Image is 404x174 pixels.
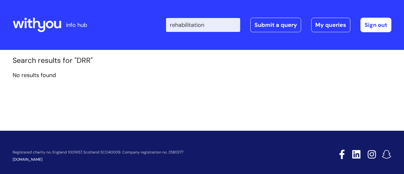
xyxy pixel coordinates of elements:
p: info hub [66,20,87,30]
p: No results found [13,70,391,80]
p: Registered charity no. England 1001957, Scotland SCO40009. Company registration no. 2580377 [13,150,294,154]
a: Submit a query [250,18,301,32]
input: Search [166,18,240,32]
a: [DOMAIN_NAME] [13,157,43,162]
a: Sign out [360,18,391,32]
h1: Search results for "DRR" [13,56,391,65]
div: | - [166,18,391,32]
a: My queries [311,18,350,32]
